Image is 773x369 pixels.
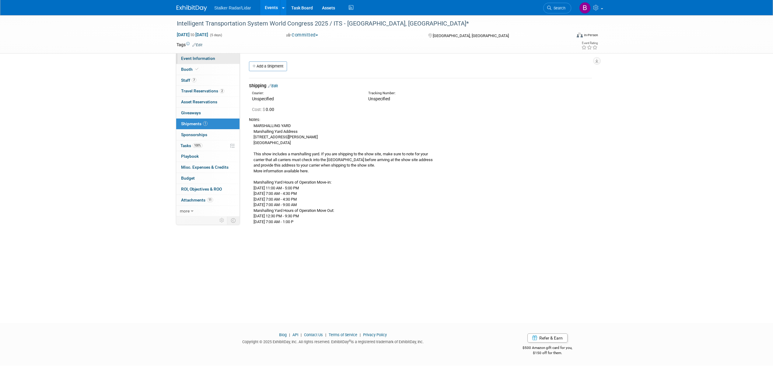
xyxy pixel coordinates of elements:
a: Sponsorships [176,129,240,140]
span: Unspecified [368,96,390,101]
span: | [358,333,362,337]
a: Blog [279,333,287,337]
div: Event Format [535,32,598,41]
sup: ® [349,339,351,343]
span: 7 [192,78,196,82]
div: Courier: [252,91,359,96]
div: Notes: [249,117,592,122]
span: Travel Reservations [181,88,224,93]
div: $150 off for them. [498,350,597,356]
span: Search [551,6,565,10]
div: Event Rating [581,42,598,45]
i: Booth reservation complete [195,67,198,71]
div: $500 Amazon gift card for you, [498,341,597,355]
a: Contact Us [304,333,323,337]
span: Staff [181,78,196,83]
a: Refer & Earn [527,333,568,343]
span: 0.00 [252,107,277,112]
a: Playbook [176,151,240,162]
a: Staff7 [176,75,240,86]
a: Attachments11 [176,195,240,205]
a: Misc. Expenses & Credits [176,162,240,173]
span: Asset Reservations [181,99,217,104]
span: [GEOGRAPHIC_DATA], [GEOGRAPHIC_DATA] [433,33,509,38]
a: Add a Shipment [249,61,287,71]
a: Budget [176,173,240,184]
span: to [190,32,195,37]
td: Tags [177,42,202,48]
span: Attachments [181,198,213,202]
span: Booth [181,67,200,72]
a: Edit [268,84,278,88]
span: Cost: $ [252,107,266,112]
div: Tracking Number: [368,91,505,96]
a: Shipments1 [176,119,240,129]
span: Tasks [180,143,202,148]
a: API [292,333,298,337]
div: Copyright © 2025 ExhibitDay, Inc. All rights reserved. ExhibitDay is a registered trademark of Ex... [177,338,489,345]
img: ExhibitDay [177,5,207,11]
a: Booth [176,64,240,75]
button: Committed [284,32,320,38]
a: Terms of Service [329,333,357,337]
span: ROI, Objectives & ROO [181,187,222,191]
span: Budget [181,176,195,181]
a: Event Information [176,53,240,64]
a: more [176,206,240,216]
span: Giveaways [181,110,201,115]
div: Unspecified [252,96,359,102]
span: 2 [220,89,224,93]
span: 1 [203,121,208,126]
img: Format-Inperson.png [577,33,583,37]
span: | [324,333,328,337]
span: | [288,333,292,337]
span: Shipments [181,121,208,126]
div: In-Person [584,33,598,37]
td: Personalize Event Tab Strip [217,216,227,224]
a: Search [543,3,571,13]
a: ROI, Objectives & ROO [176,184,240,195]
a: Tasks100% [176,140,240,151]
span: 100% [193,143,202,148]
a: Asset Reservations [176,97,240,107]
span: Misc. Expenses & Credits [181,165,229,170]
span: more [180,209,190,213]
span: 11 [207,198,213,202]
span: (5 days) [209,33,222,37]
td: Toggle Event Tabs [227,216,240,224]
span: | [299,333,303,337]
div: Intelligent Transportation System World Congress 2025 / ITS - [GEOGRAPHIC_DATA], [GEOGRAPHIC_DATA]* [175,18,562,29]
a: Edit [192,43,202,47]
span: Playbook [181,154,199,159]
img: Brooke Journet [579,2,591,14]
div: Shipping [249,83,592,89]
span: [DATE] [DATE] [177,32,208,37]
a: Giveaways [176,108,240,118]
span: Event Information [181,56,215,61]
span: Sponsorships [181,132,207,137]
a: Privacy Policy [363,333,387,337]
a: Travel Reservations2 [176,86,240,96]
span: Stalker Radar/Lidar [214,5,251,10]
div: MARSHALLING YARD Marshalling Yard Address [STREET_ADDRESS][PERSON_NAME] [GEOGRAPHIC_DATA] This sh... [249,122,592,225]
